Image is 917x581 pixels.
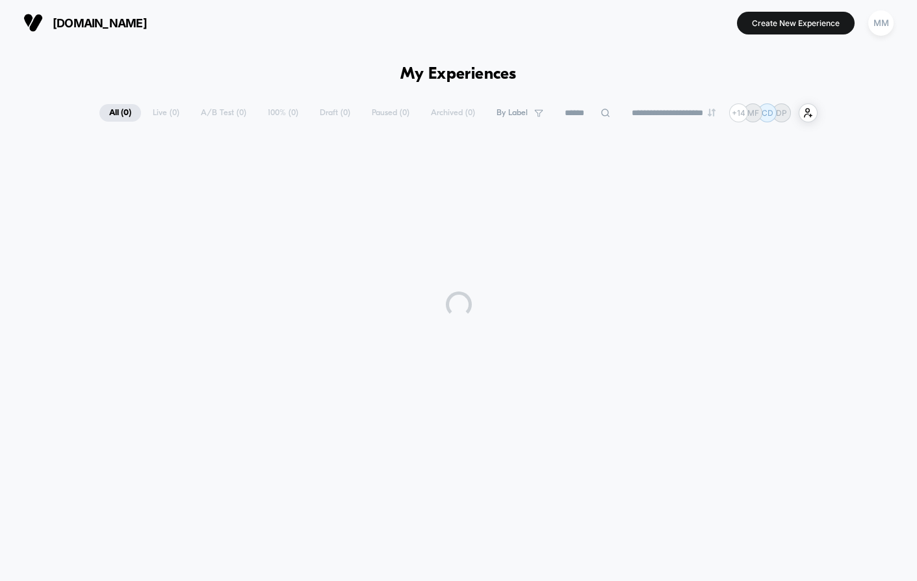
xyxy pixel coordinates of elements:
[99,104,141,122] span: All ( 0 )
[400,65,517,84] h1: My Experiences
[729,103,748,122] div: + 14
[497,108,528,118] span: By Label
[708,109,716,116] img: end
[53,16,147,30] span: [DOMAIN_NAME]
[762,108,773,118] p: CD
[23,13,43,33] img: Visually logo
[776,108,787,118] p: DP
[864,10,898,36] button: MM
[737,12,855,34] button: Create New Experience
[19,12,151,33] button: [DOMAIN_NAME]
[747,108,759,118] p: MF
[868,10,894,36] div: MM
